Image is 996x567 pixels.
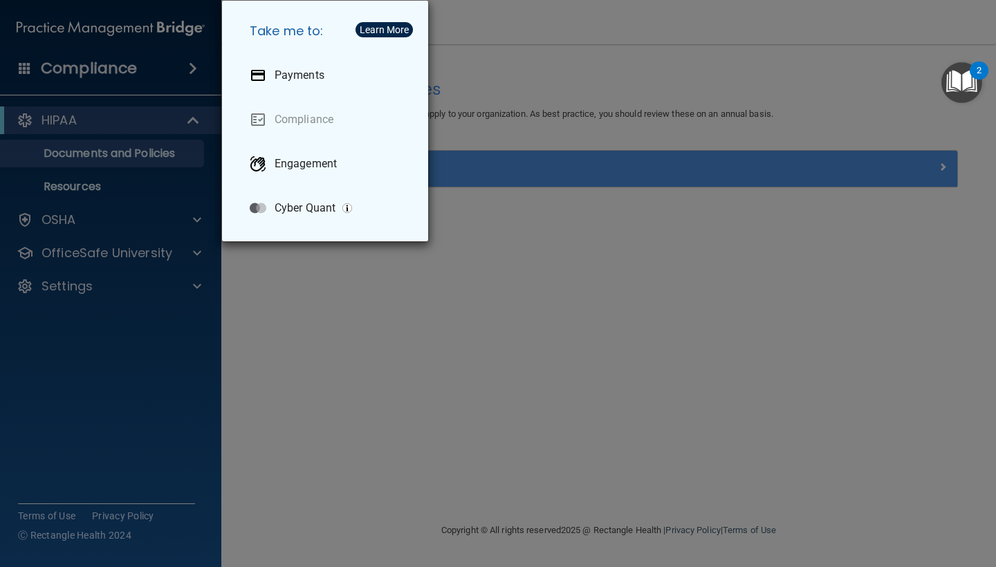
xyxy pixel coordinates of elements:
a: Cyber Quant [239,189,417,227]
a: Engagement [239,145,417,183]
div: Learn More [360,25,409,35]
button: Open Resource Center, 2 new notifications [941,62,982,103]
a: Payments [239,56,417,95]
button: Learn More [356,22,413,37]
h5: Take me to: [239,12,417,50]
p: Engagement [275,157,337,171]
p: Payments [275,68,324,82]
p: Cyber Quant [275,201,335,215]
div: 2 [977,71,981,89]
a: Compliance [239,100,417,139]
